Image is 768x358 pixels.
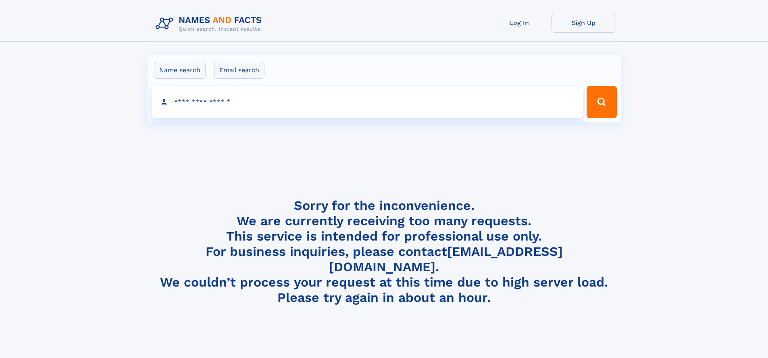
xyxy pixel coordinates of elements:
[487,13,552,33] a: Log In
[152,13,268,35] img: Logo Names and Facts
[552,13,616,33] a: Sign Up
[329,244,563,274] a: [EMAIL_ADDRESS][DOMAIN_NAME]
[152,198,616,306] h4: Sorry for the inconvenience. We are currently receiving too many requests. This service is intend...
[154,62,206,79] label: Name search
[214,62,264,79] label: Email search
[587,86,616,118] button: Search Button
[152,86,583,118] input: search input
